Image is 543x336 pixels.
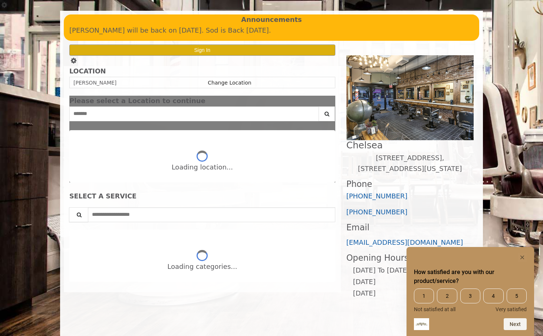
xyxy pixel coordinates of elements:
span: 1 [414,289,434,303]
span: 2 [437,289,457,303]
span: Very satisfied [496,306,527,312]
div: How satisfied are you with our product/service? Select an option from 1 to 5, with 1 being Not sa... [414,253,527,330]
span: [PERSON_NAME] [73,80,116,86]
button: Sign In [69,45,335,55]
span: 3 [460,289,480,303]
div: Loading categories... [167,261,237,272]
button: close dialog [324,99,335,103]
div: Center Select [69,106,335,125]
b: LOCATION [69,67,106,75]
h2: How satisfied are you with our product/service? Select an option from 1 to 5, with 1 being Not sa... [414,268,527,286]
td: [DATE] To [DATE] [353,265,410,276]
b: Announcements [241,14,302,25]
h2: Chelsea [346,140,474,150]
input: Search Center [69,106,319,121]
span: 4 [483,289,503,303]
button: Service Search [69,207,88,222]
span: 5 [507,289,527,303]
div: How satisfied are you with our product/service? Select an option from 1 to 5, with 1 being Not sa... [414,289,527,312]
p: [PERSON_NAME] will be back on [DATE]. Sod is Back [DATE]. [69,25,474,36]
h3: Email [346,223,474,232]
div: SELECT A SERVICE [69,193,335,200]
a: [PHONE_NUMBER] [346,208,408,216]
p: [STREET_ADDRESS],[STREET_ADDRESS][US_STATE] [346,153,474,174]
div: Loading location... [172,162,233,173]
a: [PHONE_NUMBER] [346,192,408,200]
span: Please select a Location to continue [69,97,205,105]
h3: Phone [346,179,474,189]
td: [DATE] [353,288,410,299]
td: [DATE] [353,276,410,288]
button: Next question [504,318,527,330]
i: Search button [323,111,331,116]
a: [EMAIL_ADDRESS][DOMAIN_NAME] [346,238,463,246]
span: Not satisfied at all [414,306,455,312]
h3: Opening Hours [346,253,474,263]
a: Change Location [208,80,251,86]
button: Hide survey [518,253,527,262]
